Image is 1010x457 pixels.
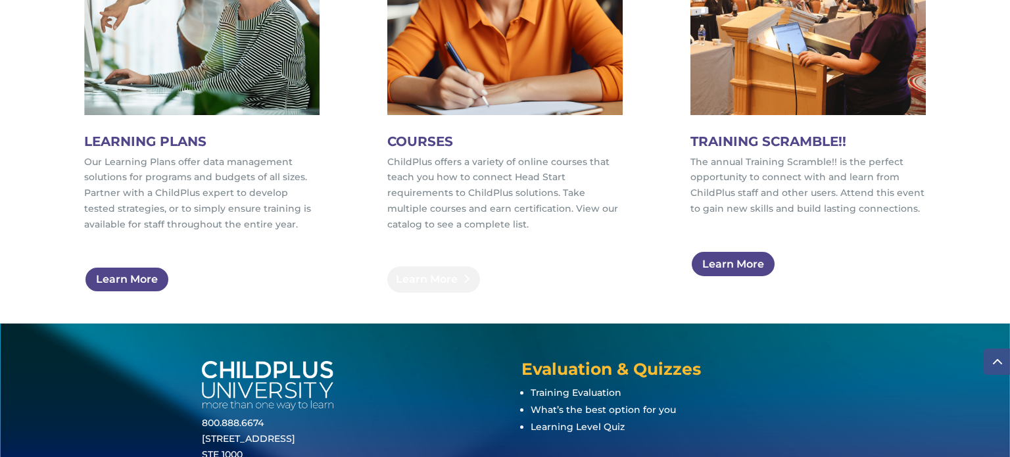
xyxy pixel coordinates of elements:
[387,266,480,293] a: Learn More
[84,155,320,233] p: Our Learning Plans offer data management solutions for programs and budgets of all sizes. Partner...
[202,417,264,429] a: 800.888.6674
[202,361,333,410] img: white-cpu-wordmark
[84,133,206,149] span: LEARNING PLANS
[531,387,621,398] a: Training Evaluation
[521,361,807,384] h4: Evaluation & Quizzes
[387,133,453,149] span: COURSES
[531,404,676,416] a: What’s the best option for you
[84,266,170,293] a: Learn More
[690,133,846,149] span: TRAINING SCRAMBLE!!
[690,251,776,277] a: Learn More
[531,421,625,433] a: Learning Level Quiz
[690,155,926,217] p: The annual Training Scramble!! is the perfect opportunity to connect with and learn from ChildPlu...
[387,155,623,233] p: ChildPlus offers a variety of online courses that teach you how to connect Head Start requirement...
